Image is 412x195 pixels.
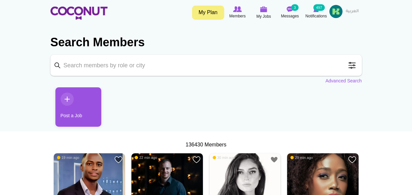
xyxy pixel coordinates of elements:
[290,155,313,160] span: 29 min ago
[57,155,79,160] span: 19 min ago
[192,6,224,20] a: My Plan
[50,34,362,50] h2: Search Members
[281,13,299,19] span: Messages
[135,155,157,160] span: 22 min ago
[270,156,278,164] a: Add to Favourites
[348,156,356,164] a: Add to Favourites
[287,6,293,12] img: Messages
[325,77,362,84] a: Advanced Search
[291,4,298,11] small: 3
[50,141,362,149] div: 136430 Members
[225,5,251,20] a: Browse Members Members
[192,156,201,164] a: Add to Favourites
[50,7,108,20] img: Home
[277,5,303,20] a: Messages Messages 3
[114,156,123,164] a: Add to Favourites
[50,55,362,76] input: Search members by role or city
[313,4,324,11] small: 497
[305,13,327,19] span: Notifications
[251,5,277,20] a: My Jobs My Jobs
[55,87,101,127] a: Post a Job
[256,13,271,20] span: My Jobs
[260,6,267,12] img: My Jobs
[213,155,235,160] span: 30 min ago
[343,5,362,18] a: العربية
[50,87,96,132] li: 1 / 1
[303,5,329,20] a: Notifications Notifications 497
[313,6,319,12] img: Notifications
[233,6,242,12] img: Browse Members
[229,13,245,19] span: Members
